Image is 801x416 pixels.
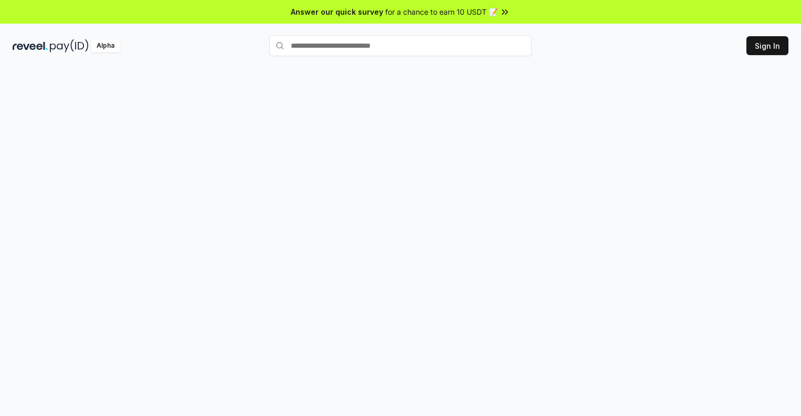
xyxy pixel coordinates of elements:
[291,6,383,17] span: Answer our quick survey
[385,6,498,17] span: for a chance to earn 10 USDT 📝
[91,39,120,52] div: Alpha
[13,39,48,52] img: reveel_dark
[746,36,788,55] button: Sign In
[50,39,89,52] img: pay_id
